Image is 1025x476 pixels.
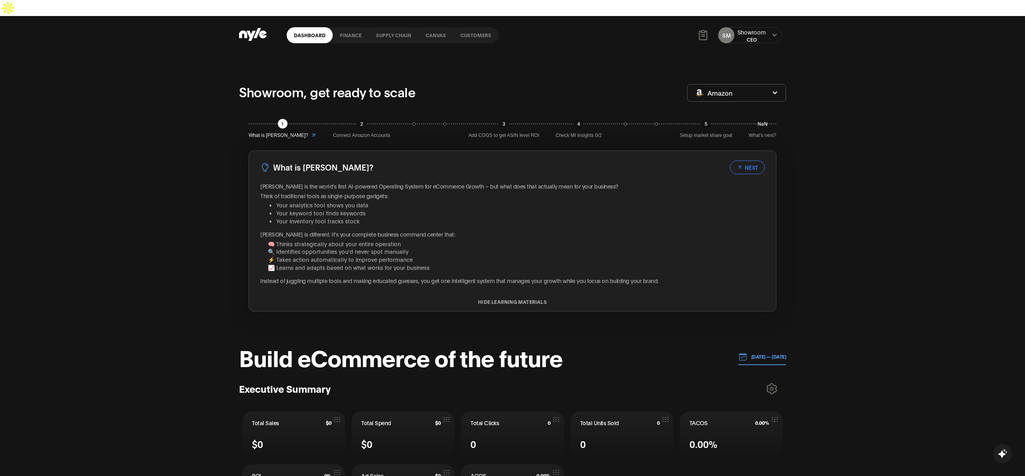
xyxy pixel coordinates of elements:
div: 3 [499,119,508,129]
li: Your inventory tool tracks stock [276,217,765,225]
p: [DATE] — [DATE] [747,353,786,360]
button: Total Spend$0$0 [352,412,454,458]
h3: Executive Summary [239,382,331,395]
a: Supply chain [369,27,418,43]
a: Canvas [418,27,453,43]
span: $0 [252,437,263,451]
span: 0.00% [689,437,717,451]
div: NaN [758,119,767,129]
span: Amazon [707,88,732,97]
button: Total Sales$0$0 [242,412,345,458]
span: $0 [326,420,332,426]
span: 0 [548,420,551,426]
a: finance [333,27,369,43]
button: [DATE] — [DATE] [738,349,786,365]
li: Your keyword tool finds keywords [276,209,765,217]
button: Amazon [687,84,786,102]
div: 5 [701,119,711,129]
span: Total Spend [361,419,391,427]
h3: What is [PERSON_NAME]? [273,161,373,173]
p: Think of traditional tools as single-purpose gadgets: [260,192,765,200]
span: Add COGS to get ASIN level ROI [468,132,539,139]
span: 0.00% [755,420,769,426]
li: Your analytics tool shows you data [276,201,765,209]
li: ⚡ Takes action automatically to improve performance [268,255,765,263]
img: 01.01.24 — 07.01.24 [738,352,747,361]
button: Total Units Sold00 [571,412,673,458]
span: Check MI Insights 0/2 [556,132,602,139]
p: Showroom, get ready to scale [239,82,415,101]
button: Total Clicks00 [461,412,564,458]
li: 📈 Learns and adapts based on what works for your business [268,263,765,271]
p: Instead of juggling multiple tools and making educated guesses, you get one intelligent system th... [260,277,765,285]
div: AmazonAmazon [687,84,786,102]
button: NEXT [730,161,765,174]
div: Showroom [738,28,766,36]
span: What’s next? [749,132,776,139]
span: $0 [435,420,441,426]
button: SM [718,27,734,43]
span: Total Clicks [470,419,499,427]
h1: Build eCommerce of the future [239,345,563,369]
div: 1 [278,119,287,129]
button: HIDE LEARNING MATERIALS [249,299,776,305]
p: [PERSON_NAME] is different. It's your complete business command center that: [260,230,765,238]
img: Amazon [695,89,703,96]
button: TACOS0.00%0.00% [680,412,783,458]
span: 0 [657,420,660,426]
div: 4 [574,119,583,129]
span: Total Units Sold [580,419,619,427]
span: Connect Amazon Accounts [333,132,390,139]
span: Setup market share goal [680,132,732,139]
div: CEO [738,36,766,43]
button: ShowroomCEO [738,28,766,43]
a: Customers [453,27,498,43]
span: 0 [580,437,586,451]
span: $0 [361,437,372,451]
span: What is [PERSON_NAME]? [249,132,308,139]
span: 0 [470,437,476,451]
div: 2 [357,119,366,129]
p: [PERSON_NAME] is the world's first AI-powered Operating System for eCommerce Growth – but what do... [260,182,765,190]
span: Total Sales [252,419,279,427]
img: LightBulb [260,163,270,172]
li: 🔍 Identifies opportunities you'd never spot manually [268,247,765,255]
li: 🧠 Thinks strategically about your entire operation [268,240,765,248]
span: TACOS [689,419,708,427]
a: Dashboard [287,27,333,43]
